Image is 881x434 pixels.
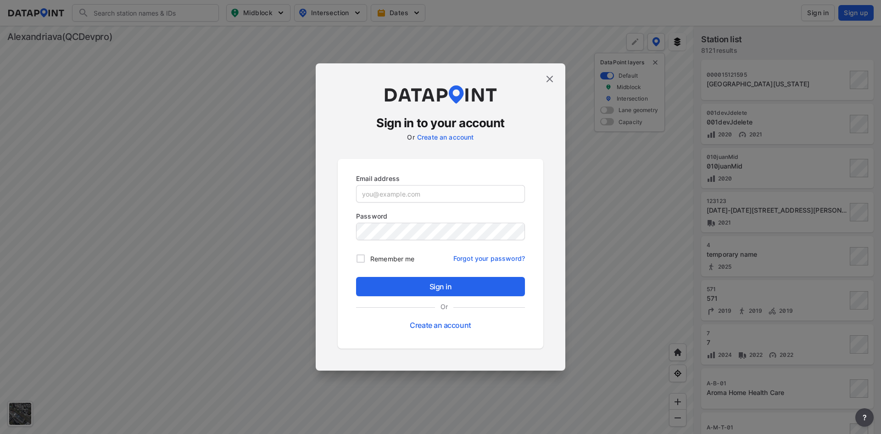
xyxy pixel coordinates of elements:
[338,115,543,131] h3: Sign in to your account
[370,254,414,264] span: Remember me
[356,211,525,221] p: Password
[435,302,453,311] label: Or
[453,249,525,263] a: Forgot your password?
[383,85,498,104] img: dataPointLogo.9353c09d.svg
[407,133,414,141] label: Or
[363,281,518,292] span: Sign in
[410,321,471,330] a: Create an account
[861,412,868,423] span: ?
[356,277,525,296] button: Sign in
[855,408,874,427] button: more
[544,73,555,85] img: close.efbf2170.svg
[357,186,524,202] input: you@example.com
[417,133,474,141] a: Create an account
[356,174,525,183] p: Email address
